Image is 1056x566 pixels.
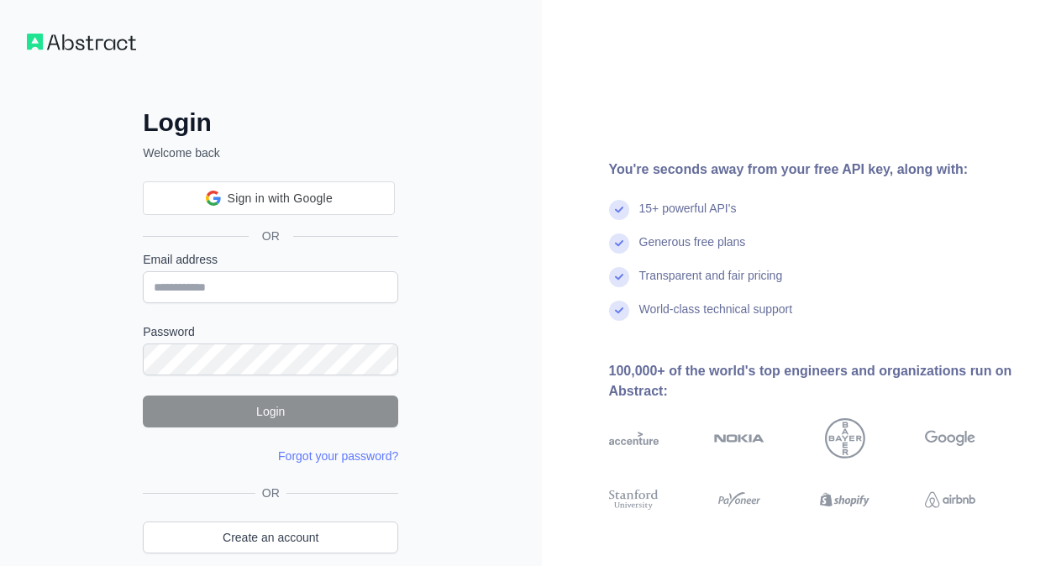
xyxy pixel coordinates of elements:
[925,418,975,459] img: google
[278,449,398,463] a: Forgot your password?
[143,396,398,427] button: Login
[143,107,398,138] h2: Login
[255,485,286,501] span: OR
[639,267,783,301] div: Transparent and fair pricing
[609,487,659,512] img: stanford university
[609,267,629,287] img: check mark
[143,521,398,553] a: Create an account
[639,233,746,267] div: Generous free plans
[639,301,793,334] div: World-class technical support
[249,228,293,244] span: OR
[825,418,865,459] img: bayer
[609,418,659,459] img: accenture
[609,301,629,321] img: check mark
[820,487,870,512] img: shopify
[143,144,398,161] p: Welcome back
[609,361,1030,401] div: 100,000+ of the world's top engineers and organizations run on Abstract:
[609,200,629,220] img: check mark
[714,418,764,459] img: nokia
[609,233,629,254] img: check mark
[925,487,975,512] img: airbnb
[143,323,398,340] label: Password
[143,251,398,268] label: Email address
[143,181,395,215] div: Sign in with Google
[714,487,764,512] img: payoneer
[639,200,737,233] div: 15+ powerful API's
[228,190,333,207] span: Sign in with Google
[27,34,136,50] img: Workflow
[609,160,1030,180] div: You're seconds away from your free API key, along with:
